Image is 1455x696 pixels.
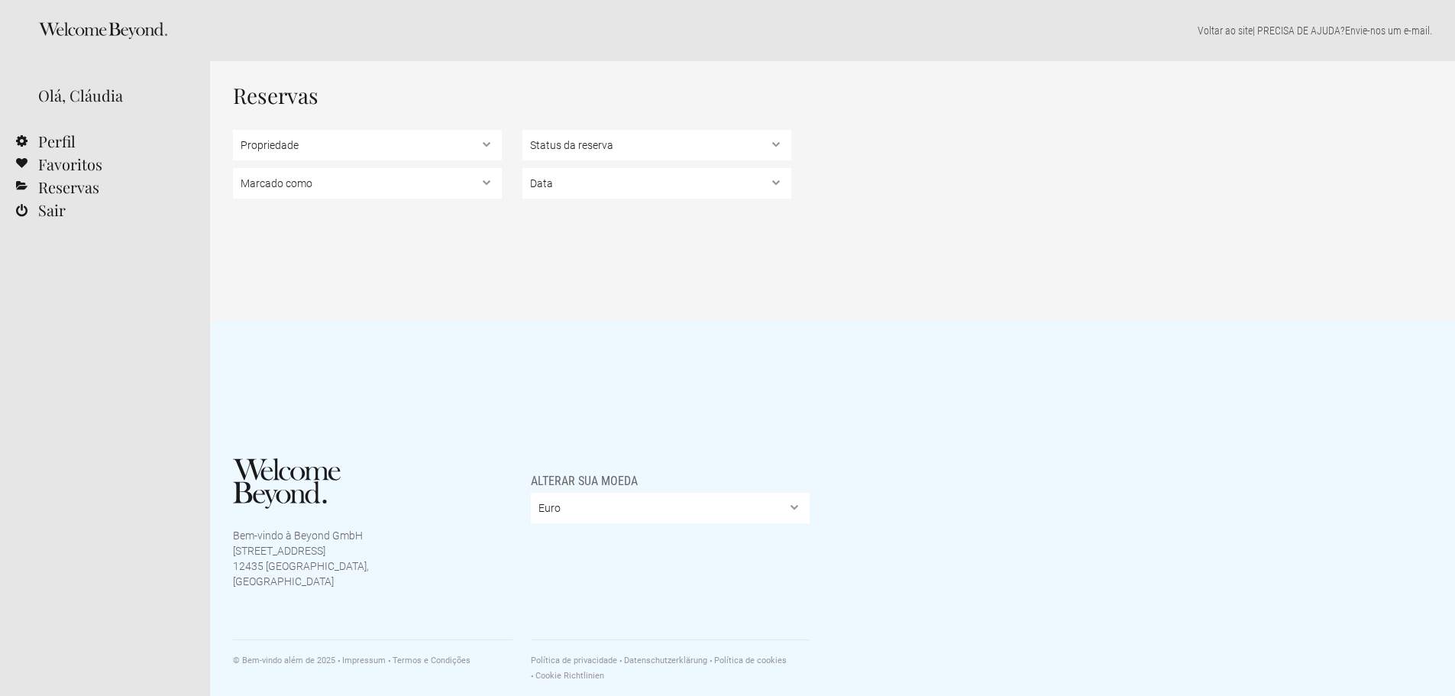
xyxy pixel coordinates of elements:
img: Bem-vindo além [233,458,341,509]
font: Sair [38,199,66,220]
font: Política de cookies [714,656,787,665]
font: Perfil [38,131,76,151]
font: Alterar sua moeda [531,474,638,488]
a: Datenschutzerklärung [619,656,707,665]
a: Política de privacidade [531,656,617,665]
font: Impressum [342,656,386,665]
font: Olá, Cláudia [38,85,123,105]
font: Bem-vindo à Beyond GmbH [233,529,363,542]
a: Política de cookies [710,656,787,665]
font: | PRECISA DE AJUDA? [1253,24,1345,37]
font: . [1430,24,1432,37]
font: Datenschutzerklärung [624,656,707,665]
font: 12435 [GEOGRAPHIC_DATA], [GEOGRAPHIC_DATA] [233,560,369,588]
font: [STREET_ADDRESS] [233,545,325,557]
a: Envie-nos um e-mail [1345,24,1430,37]
font: © Bem-vindo além de 2025 [233,656,335,665]
font: Reservas [233,81,318,109]
a: Termos e Condições [388,656,470,665]
font: Termos e Condições [393,656,470,665]
a: Cookie Richtlinien [531,671,604,681]
font: Reservas [38,176,99,197]
a: Voltar ao site [1198,24,1253,37]
select: Alterar sua moeda [531,493,810,523]
font: Favoritos [38,154,102,174]
a: Impressum [338,656,386,665]
font: Cookie Richtlinien [535,671,604,681]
